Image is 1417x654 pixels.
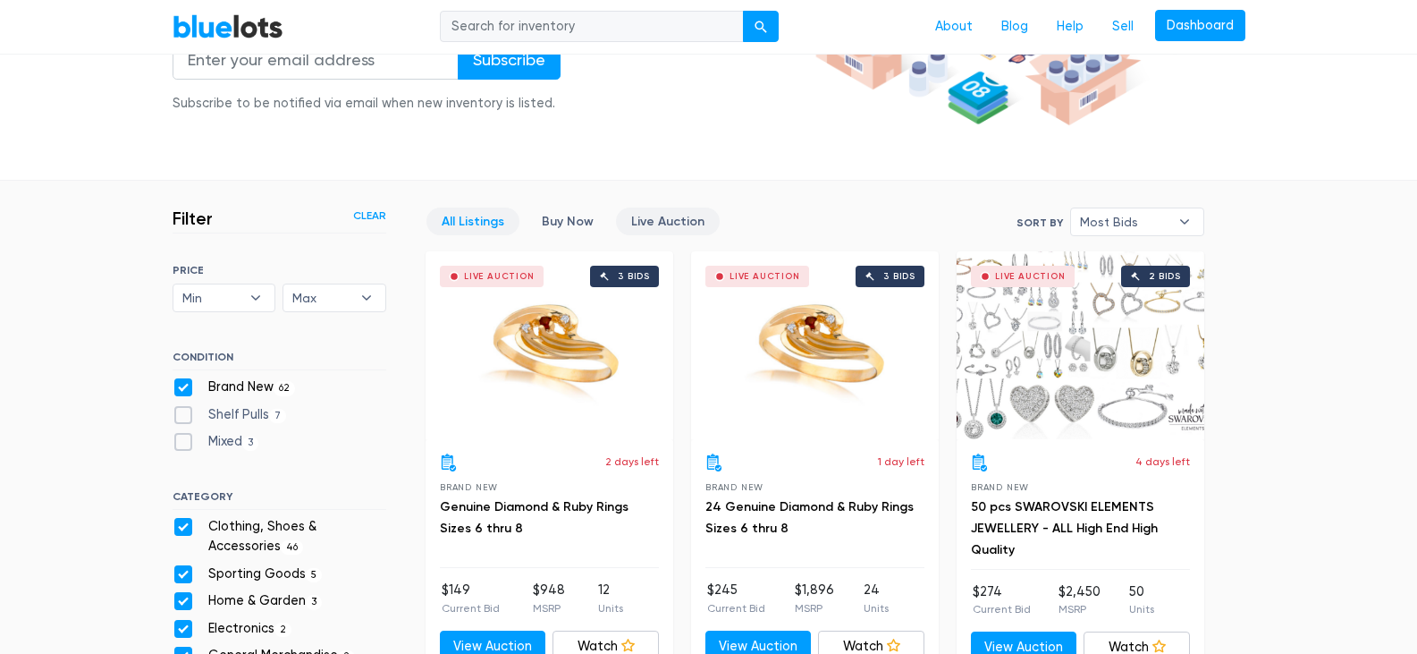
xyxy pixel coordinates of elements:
[173,94,561,114] div: Subscribe to be notified via email when new inventory is listed.
[598,581,623,616] li: 12
[864,600,889,616] p: Units
[274,623,292,637] span: 2
[533,581,565,616] li: $948
[348,285,385,311] b: ▾
[1166,208,1203,235] b: ▾
[795,581,834,616] li: $1,896
[442,600,500,616] p: Current Bid
[1149,272,1181,281] div: 2 bids
[306,568,323,582] span: 5
[426,208,519,235] a: All Listings
[616,208,720,235] a: Live Auction
[995,272,1066,281] div: Live Auction
[730,272,800,281] div: Live Auction
[281,540,304,555] span: 46
[878,454,924,470] p: 1 day left
[795,600,834,616] p: MSRP
[707,581,765,616] li: $245
[705,482,763,492] span: Brand New
[440,11,744,43] input: Search for inventory
[173,351,386,370] h6: CONDITION
[1155,10,1245,42] a: Dashboard
[237,285,274,311] b: ▾
[242,437,259,451] span: 3
[440,499,628,536] a: Genuine Diamond & Ruby Rings Sizes 6 thru 8
[987,10,1042,44] a: Blog
[971,499,1158,557] a: 50 pcs SWAROVSKI ELEMENTS JEWELLERY - ALL High End High Quality
[173,405,287,425] label: Shelf Pulls
[173,13,283,39] a: BlueLots
[173,432,259,452] label: Mixed
[973,601,1031,617] p: Current Bid
[707,600,765,616] p: Current Bid
[1042,10,1098,44] a: Help
[705,499,914,536] a: 24 Genuine Diamond & Ruby Rings Sizes 6 thru 8
[458,39,561,80] input: Subscribe
[173,208,213,229] h3: Filter
[173,490,386,510] h6: CATEGORY
[1016,215,1063,231] label: Sort By
[883,272,915,281] div: 3 bids
[527,208,609,235] a: Buy Now
[1129,582,1154,618] li: 50
[1080,208,1169,235] span: Most Bids
[971,482,1029,492] span: Brand New
[921,10,987,44] a: About
[605,454,659,470] p: 2 days left
[1135,454,1190,470] p: 4 days left
[426,251,673,439] a: Live Auction 3 bids
[598,600,623,616] p: Units
[173,591,323,611] label: Home & Garden
[173,565,323,584] label: Sporting Goods
[173,264,386,276] h6: PRICE
[274,381,296,395] span: 62
[533,600,565,616] p: MSRP
[306,595,323,609] span: 3
[1129,601,1154,617] p: Units
[464,272,535,281] div: Live Auction
[173,517,386,556] label: Clothing, Shoes & Accessories
[442,581,500,616] li: $149
[182,285,241,311] span: Min
[1098,10,1148,44] a: Sell
[292,285,351,311] span: Max
[440,482,498,492] span: Brand New
[957,251,1204,439] a: Live Auction 2 bids
[353,208,386,224] a: Clear
[1059,582,1101,618] li: $2,450
[269,409,287,423] span: 7
[973,582,1031,618] li: $274
[691,251,939,439] a: Live Auction 3 bids
[618,272,650,281] div: 3 bids
[173,619,292,639] label: Electronics
[1059,601,1101,617] p: MSRP
[173,39,459,80] input: Enter your email address
[864,581,889,616] li: 24
[173,378,296,397] label: Brand New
